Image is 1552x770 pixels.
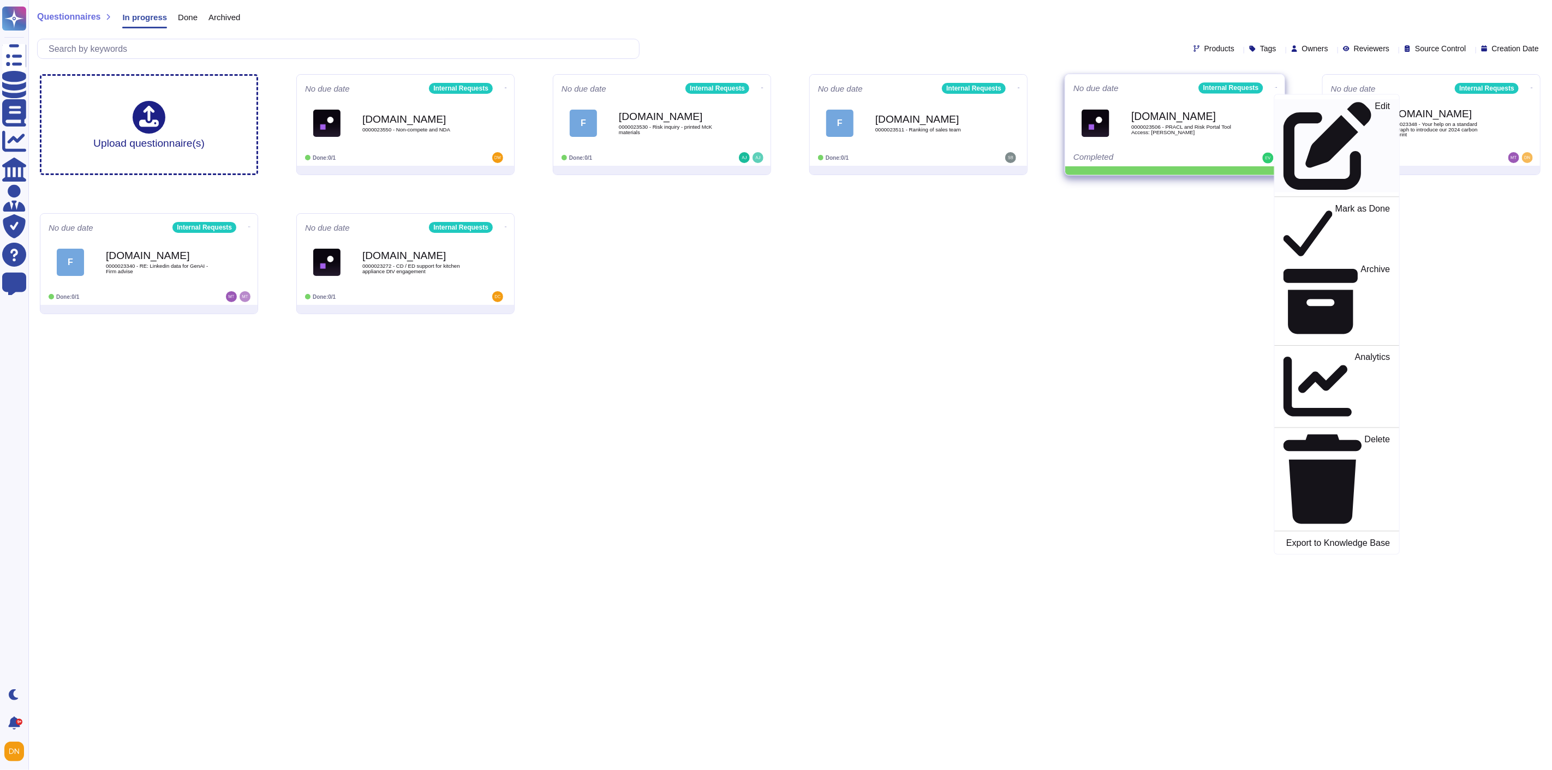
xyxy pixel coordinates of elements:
[178,13,198,21] span: Done
[1415,45,1466,52] span: Source Control
[362,250,471,261] b: [DOMAIN_NAME]
[1263,153,1274,164] img: user
[226,291,237,302] img: user
[562,85,606,93] span: No due date
[739,152,750,163] img: user
[1522,152,1533,163] img: user
[570,110,597,137] div: F
[2,739,32,763] button: user
[1073,153,1209,164] div: Completed
[43,39,639,58] input: Search by keywords
[1492,45,1539,52] span: Creation Date
[305,224,350,232] span: No due date
[1388,109,1497,119] b: [DOMAIN_NAME]
[57,249,84,276] div: F
[362,114,471,124] b: [DOMAIN_NAME]
[313,110,341,137] img: Logo
[1286,539,1390,548] p: Export to Knowledge Base
[875,127,984,133] span: 0000023511 - Ranking of sales team
[818,85,863,93] span: No due date
[685,83,749,94] div: Internal Requests
[619,124,728,135] span: 0000023530 - Risk inquiry - printed McK materials
[313,155,336,161] span: Done: 0/1
[4,742,24,761] img: user
[1005,152,1016,163] img: user
[942,83,1006,94] div: Internal Requests
[1335,204,1390,260] p: Mark as Done
[1204,45,1234,52] span: Products
[1260,45,1276,52] span: Tags
[1275,262,1399,341] a: Archive
[1082,109,1109,137] img: Logo
[826,110,853,137] div: F
[1354,45,1389,52] span: Reviewers
[122,13,167,21] span: In progress
[313,249,341,276] img: Logo
[875,114,984,124] b: [DOMAIN_NAME]
[1361,264,1390,339] p: Archive
[93,101,205,148] div: Upload questionnaire(s)
[37,13,100,21] span: Questionnaires
[16,719,22,725] div: 9+
[56,294,79,300] span: Done: 0/1
[1131,124,1241,135] span: 0000023506 - PRACL and Risk Portal Tool Access: [PERSON_NAME]
[1275,99,1399,192] a: Edit
[569,155,592,161] span: Done: 0/1
[106,263,215,274] span: 0000023340 - RE: Linkedin data for GenAI - Firm advise
[492,291,503,302] img: user
[172,222,236,233] div: Internal Requests
[429,83,493,94] div: Internal Requests
[49,224,93,232] span: No due date
[1302,45,1328,52] span: Owners
[619,111,728,122] b: [DOMAIN_NAME]
[106,250,215,261] b: [DOMAIN_NAME]
[313,294,336,300] span: Done: 0/1
[1331,85,1376,93] span: No due date
[1508,152,1519,163] img: user
[1355,353,1390,421] p: Analytics
[1275,432,1399,526] a: Delete
[1275,350,1399,423] a: Analytics
[1455,83,1519,94] div: Internal Requests
[826,155,849,161] span: Done: 0/1
[1199,82,1263,93] div: Internal Requests
[1275,536,1399,550] a: Export to Knowledge Base
[1375,102,1390,190] p: Edit
[362,263,471,274] span: 0000023272 - CD / ED support for kitchen appliance DtV engagement
[362,127,471,133] span: 0000023550 - Non-compete and NDA
[1275,201,1399,262] a: Mark as Done
[240,291,250,302] img: user
[1388,122,1497,137] span: 0000023348 - Your help on a standard âragraph to introduce our 2024 carbon footprint
[429,222,493,233] div: Internal Requests
[1073,84,1119,92] span: No due date
[1365,435,1390,524] p: Delete
[208,13,240,21] span: Archived
[1131,111,1241,122] b: [DOMAIN_NAME]
[753,152,763,163] img: user
[305,85,350,93] span: No due date
[492,152,503,163] img: user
